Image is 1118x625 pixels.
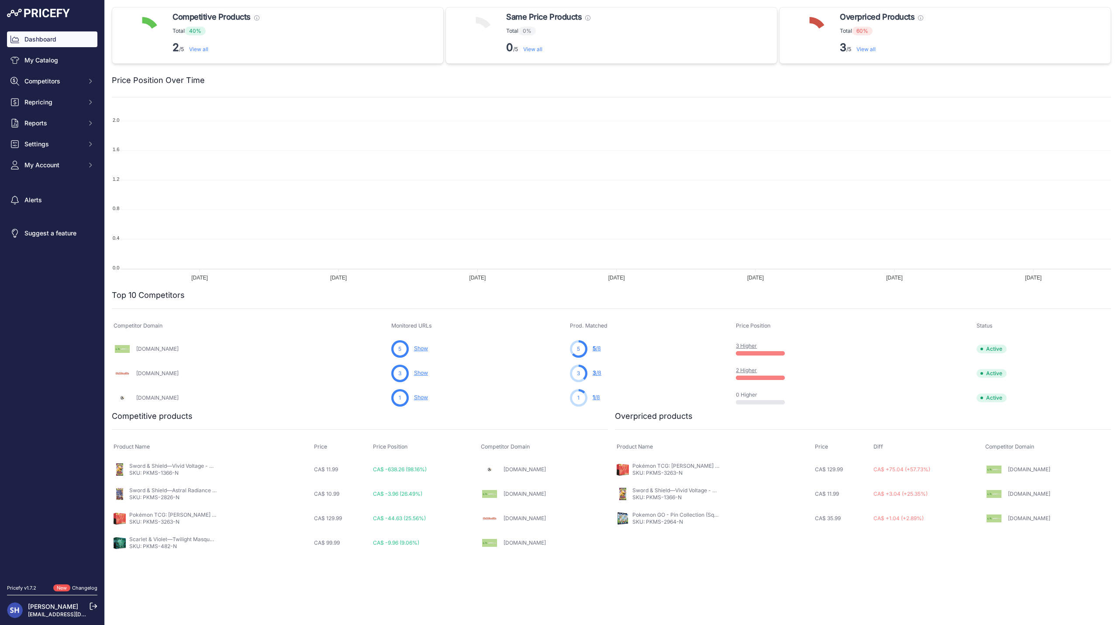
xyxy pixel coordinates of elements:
[736,342,757,349] a: 3 Higher
[815,466,843,473] span: CA$ 129.99
[112,410,193,422] h2: Competitive products
[747,275,764,281] tspan: [DATE]
[314,443,327,450] span: Price
[314,539,340,546] span: CA$ 99.99
[7,157,97,173] button: My Account
[504,466,546,473] a: [DOMAIN_NAME]
[391,322,432,329] span: Monitored URLs
[736,322,770,329] span: Price Position
[129,543,217,550] p: SKU: PKMS-482-N
[736,367,757,373] a: 2 Higher
[1025,275,1042,281] tspan: [DATE]
[24,98,82,107] span: Repricing
[398,369,401,377] span: 3
[414,394,428,401] a: Show
[191,275,208,281] tspan: [DATE]
[977,345,1007,353] span: Active
[593,394,600,401] a: 1/8
[373,466,427,473] span: CA$ -638.26 (98.16%)
[977,369,1007,378] span: Active
[506,41,513,54] strong: 0
[53,584,70,592] span: New
[24,77,82,86] span: Competitors
[28,611,119,618] a: [EMAIL_ADDRESS][DOMAIN_NAME]
[481,443,530,450] span: Competitor Domain
[736,391,792,398] p: 0 Higher
[113,176,119,182] tspan: 1.2
[173,27,259,35] p: Total
[129,494,217,501] p: SKU: PKMS-2826-N
[815,443,828,450] span: Price
[593,345,601,352] a: 5/8
[112,289,185,301] h2: Top 10 Competitors
[608,275,625,281] tspan: [DATE]
[632,518,720,525] p: SKU: PKMS-2964-N
[1008,466,1050,473] a: [DOMAIN_NAME]
[24,161,82,169] span: My Account
[570,322,607,329] span: Prod. Matched
[815,515,841,521] span: CA$ 35.99
[399,394,401,402] span: 1
[518,27,536,35] span: 0%
[314,515,342,521] span: CA$ 129.99
[593,369,596,376] span: 3
[113,206,119,211] tspan: 0.8
[114,443,150,450] span: Product Name
[840,41,846,54] strong: 3
[414,369,428,376] a: Show
[577,369,580,377] span: 3
[886,275,903,281] tspan: [DATE]
[977,322,993,329] span: Status
[593,369,601,376] a: 3/8
[840,11,914,23] span: Overpriced Products
[593,345,596,352] span: 5
[129,463,242,469] a: Sword & Shield—Vivid Voltage - Booster Pack
[113,235,119,241] tspan: 0.4
[136,394,179,401] a: [DOMAIN_NAME]
[136,370,179,376] a: [DOMAIN_NAME]
[112,74,205,86] h2: Price Position Over Time
[113,265,119,270] tspan: 0.0
[593,394,595,401] span: 1
[129,487,248,494] a: Sword & Shield—Astral Radiance | Booster Pack
[173,11,251,23] span: Competitive Products
[506,11,582,23] span: Same Price Products
[985,443,1034,450] span: Competitor Domain
[373,443,407,450] span: Price Position
[185,27,206,35] span: 40%
[632,463,806,469] a: Pokémon TCG: [PERSON_NAME] & Violet | Elite Trainer Box (Koraidon)
[873,443,883,450] span: Diff
[840,41,923,55] p: /5
[136,345,179,352] a: [DOMAIN_NAME]
[7,31,97,47] a: Dashboard
[7,52,97,68] a: My Catalog
[615,410,693,422] h2: Overpriced products
[114,322,162,329] span: Competitor Domain
[373,539,419,546] span: CA$ -9.96 (9.06%)
[414,345,428,352] a: Show
[815,490,839,497] span: CA$ 11.99
[523,46,542,52] a: View all
[504,515,546,521] a: [DOMAIN_NAME]
[577,394,580,402] span: 1
[617,443,653,450] span: Product Name
[469,275,486,281] tspan: [DATE]
[129,511,303,518] a: Pokémon TCG: [PERSON_NAME] & Violet | Elite Trainer Box (Koraidon)
[398,345,401,353] span: 5
[129,536,269,542] a: Scarlet & Violet—Twilight Masquerade | Elite Trainer Box
[72,585,97,591] a: Changelog
[852,27,873,35] span: 60%
[632,511,728,518] a: Pokemon GO - Pin Collection (Squirtle)
[873,515,924,521] span: CA$ +1.04 (+2.89%)
[7,94,97,110] button: Repricing
[7,9,70,17] img: Pricefy Logo
[1008,515,1050,521] a: [DOMAIN_NAME]
[506,27,590,35] p: Total
[24,140,82,148] span: Settings
[7,136,97,152] button: Settings
[977,394,1007,402] span: Active
[873,490,928,497] span: CA$ +3.04 (+25.35%)
[506,41,590,55] p: /5
[7,73,97,89] button: Competitors
[632,494,720,501] p: SKU: PKMS-1366-N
